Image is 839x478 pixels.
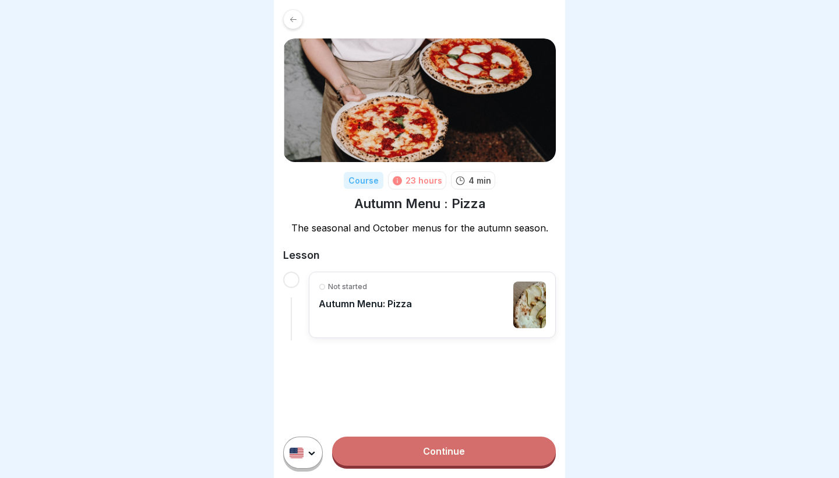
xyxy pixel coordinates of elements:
[283,248,556,262] h2: Lesson
[354,195,485,212] h1: Autumn Menu : Pizza
[319,282,546,328] a: Not startedAutumn Menu: Pizza
[332,437,556,466] a: Continue
[406,174,442,187] div: 23 hours
[283,222,556,234] p: The seasonal and October menus for the autumn season.
[468,174,491,187] p: 4 min
[290,448,304,458] img: us.svg
[319,298,412,310] p: Autumn Menu: Pizza
[344,172,383,189] div: Course
[513,282,546,328] img: i97tb33x8rkir7d72jy3i19l.png
[283,38,556,162] img: gigntzqtjbmfaqrmkhd4k4h3.png
[328,282,367,292] p: Not started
